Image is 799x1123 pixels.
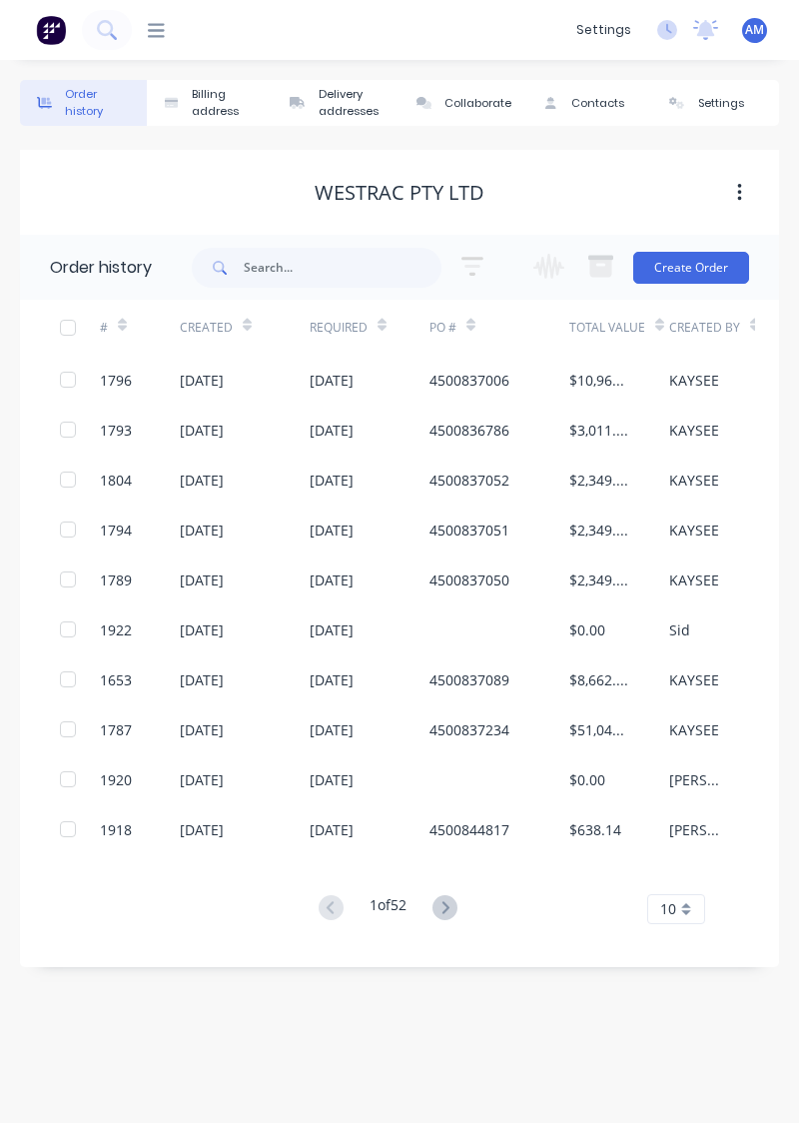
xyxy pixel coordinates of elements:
div: Order history [50,256,152,280]
div: 4500837051 [429,520,509,541]
div: [DATE] [310,819,354,840]
img: Factory [36,15,66,45]
div: [DATE] [180,470,224,491]
button: Billing address [147,80,274,126]
div: $10,960.43 [569,370,629,391]
div: Total Value [569,300,669,355]
div: Total Value [569,319,645,337]
div: # [100,319,108,337]
div: 1918 [100,819,132,840]
div: Created By [669,319,740,337]
div: $8,662.01 [569,669,629,690]
div: [DATE] [180,370,224,391]
span: 10 [660,898,676,919]
div: 4500837052 [429,470,509,491]
div: Required [310,319,368,337]
div: [PERSON_NAME] [669,819,729,840]
div: $0.00 [569,619,605,640]
div: [DATE] [180,619,224,640]
div: [DATE] [180,520,224,541]
div: [DATE] [310,470,354,491]
div: Required [310,300,429,355]
div: Created By [669,300,769,355]
div: 1922 [100,619,132,640]
div: Delivery addresses [319,86,391,120]
div: WesTrac Pty Ltd [315,181,484,205]
div: $638.14 [569,819,621,840]
div: [DATE] [180,569,224,590]
div: Created [180,300,310,355]
span: AM [745,21,764,39]
div: 1789 [100,569,132,590]
div: 4500837006 [429,370,509,391]
div: Order history [65,86,137,120]
div: 4500844817 [429,819,509,840]
div: $51,044.40 [569,719,629,740]
div: [DATE] [310,520,354,541]
div: [DATE] [180,719,224,740]
div: [DATE] [180,819,224,840]
div: 4500837234 [429,719,509,740]
div: [DATE] [310,619,354,640]
div: 1804 [100,470,132,491]
div: [DATE] [310,669,354,690]
div: Collaborate [444,95,511,112]
div: [DATE] [310,420,354,441]
button: Settings [652,80,779,126]
div: 1787 [100,719,132,740]
button: Contacts [526,80,653,126]
div: 1794 [100,520,132,541]
div: 4500836786 [429,420,509,441]
div: KAYSEE [669,520,719,541]
div: [DATE] [180,769,224,790]
div: KAYSEE [669,470,719,491]
input: Search... [244,248,441,288]
div: Contacts [571,95,624,112]
div: Created [180,319,233,337]
div: [DATE] [180,420,224,441]
div: $0.00 [569,769,605,790]
div: $3,011.40 [569,420,629,441]
div: [DATE] [180,669,224,690]
div: KAYSEE [669,420,719,441]
div: $2,349.00 [569,569,629,590]
div: [DATE] [310,370,354,391]
div: 1653 [100,669,132,690]
div: 1920 [100,769,132,790]
div: Settings [698,95,744,112]
div: [DATE] [310,769,354,790]
div: [DATE] [310,719,354,740]
div: 1 of 52 [370,894,406,923]
div: [DATE] [310,569,354,590]
div: 1796 [100,370,132,391]
div: PO # [429,300,569,355]
div: PO # [429,319,456,337]
div: $2,349.00 [569,470,629,491]
div: [PERSON_NAME] [669,769,729,790]
div: KAYSEE [669,719,719,740]
div: $2,349.00 [569,520,629,541]
button: Collaborate [399,80,526,126]
div: KAYSEE [669,569,719,590]
div: settings [566,15,641,45]
div: KAYSEE [669,370,719,391]
div: # [100,300,180,355]
div: KAYSEE [669,669,719,690]
div: Sid [669,619,690,640]
div: 4500837050 [429,569,509,590]
button: Create Order [633,252,749,284]
button: Order history [20,80,147,126]
div: Billing address [192,86,264,120]
div: 4500837089 [429,669,509,690]
button: Delivery addresses [273,80,399,126]
div: 1793 [100,420,132,441]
